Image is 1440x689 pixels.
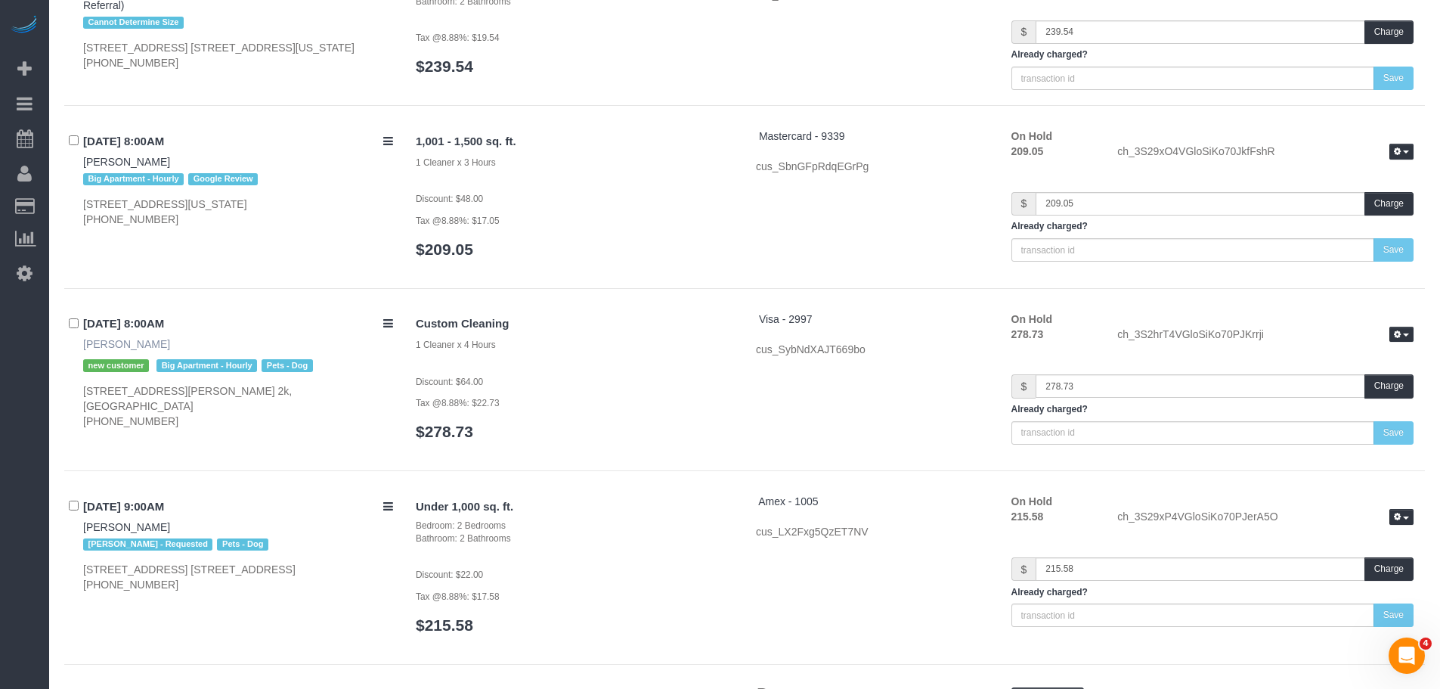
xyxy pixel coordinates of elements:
span: [PERSON_NAME] - Requested [83,538,212,551]
div: [STREET_ADDRESS][US_STATE] [PHONE_NUMBER] [83,197,393,227]
strong: On Hold [1011,313,1052,325]
div: cus_SybNdXAJT669bo [756,342,989,357]
button: Charge [1364,20,1414,44]
h5: Already charged? [1011,405,1414,414]
span: Cannot Determine Size [83,17,184,29]
span: $ [1011,374,1036,398]
h4: [DATE] 9:00AM [83,501,393,514]
div: ch_3S29xP4VGloSiKo70PJerA5O [1106,509,1425,527]
h4: Under 1,000 sq. ft. [416,501,733,514]
button: Charge [1364,557,1414,581]
div: ch_3S29xO4VGloSiKo70JkfFshR [1106,144,1425,162]
a: [PERSON_NAME] [83,156,170,168]
input: transaction id [1011,604,1374,627]
a: $278.73 [416,423,473,440]
div: ch_3S2hrT4VGloSiKo70PJKrrji [1106,327,1425,345]
small: Tax @8.88%: $19.54 [416,33,500,43]
h5: Already charged? [1011,222,1414,231]
span: Pets - Dog [262,359,313,371]
button: Charge [1364,374,1414,398]
a: $239.54 [416,57,473,75]
span: $ [1011,20,1036,44]
small: Discount: $48.00 [416,194,483,204]
div: [STREET_ADDRESS] [STREET_ADDRESS][US_STATE] [PHONE_NUMBER] [83,40,393,70]
div: Bedroom: 2 Bedrooms [416,520,733,532]
h5: Already charged? [1011,588,1414,597]
div: Bathroom: 2 Bathrooms [416,532,733,545]
div: Tags [83,535,393,554]
span: $ [1011,557,1036,581]
span: Google Review [188,173,258,185]
span: new customer [83,359,149,371]
strong: 215.58 [1011,511,1044,523]
span: 4 [1420,638,1432,650]
a: Mastercard - 9339 [759,130,845,142]
div: Tags [83,169,393,189]
a: [PERSON_NAME] [83,338,170,350]
span: $ [1011,192,1036,216]
h4: [DATE] 8:00AM [83,318,393,331]
small: Tax @8.88%: $17.58 [416,591,500,602]
iframe: Intercom live chat [1389,638,1425,674]
h4: [DATE] 8:00AM [83,135,393,148]
h4: Custom Cleaning [416,318,733,331]
strong: On Hold [1011,130,1052,142]
small: Tax @8.88%: $22.73 [416,398,500,408]
button: Charge [1364,192,1414,216]
small: Tax @8.88%: $17.05 [416,216,500,226]
a: $209.05 [416,241,473,258]
div: cus_LX2Fxg5QzET7NV [756,524,989,539]
strong: 209.05 [1011,145,1044,157]
strong: 278.73 [1011,328,1044,340]
small: 1 Cleaner x 3 Hours [416,157,496,168]
div: cus_SbnGFpRdqEGrPg [756,159,989,174]
strong: On Hold [1011,495,1052,507]
h4: 1,001 - 1,500 sq. ft. [416,135,733,148]
a: [PERSON_NAME] [83,521,170,533]
a: $215.58 [416,616,473,634]
div: [STREET_ADDRESS][PERSON_NAME] 2k, [GEOGRAPHIC_DATA] [PHONE_NUMBER] [83,383,393,429]
h5: Already charged? [1011,50,1414,60]
small: Discount: $64.00 [416,377,483,387]
div: Tags [83,352,393,375]
span: Pets - Dog [217,538,268,551]
a: Amex - 1005 [758,495,818,507]
input: transaction id [1011,67,1374,90]
img: Automaid Logo [9,15,39,36]
input: transaction id [1011,421,1374,445]
input: transaction id [1011,238,1374,262]
span: Big Apartment - Hourly [156,359,257,371]
small: 1 Cleaner x 4 Hours [416,340,496,350]
div: Tags [83,13,393,33]
small: Discount: $22.00 [416,570,483,580]
a: Visa - 2997 [759,313,813,325]
span: Big Apartment - Hourly [83,173,184,185]
div: [STREET_ADDRESS] [STREET_ADDRESS] [PHONE_NUMBER] [83,562,393,592]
